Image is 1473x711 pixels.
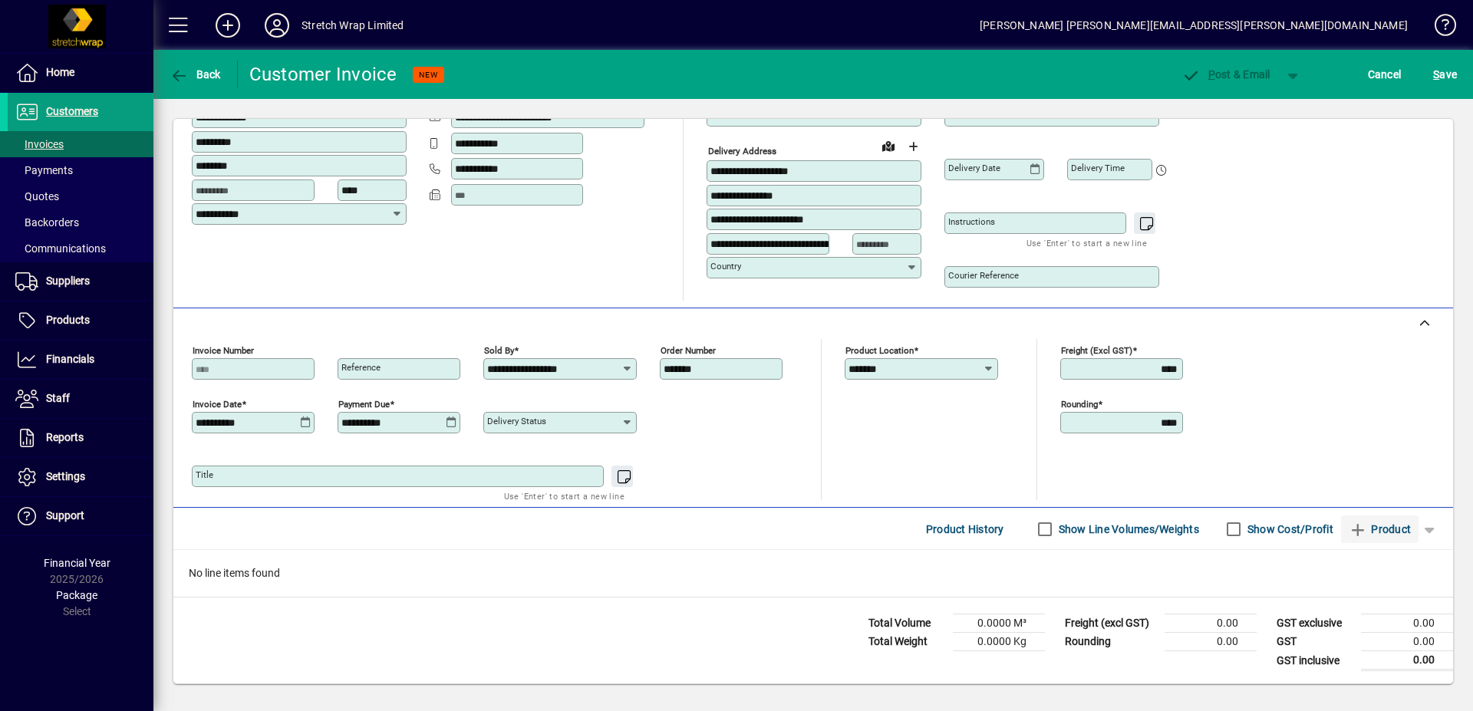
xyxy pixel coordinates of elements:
[901,134,925,159] button: Choose address
[193,345,254,356] mat-label: Invoice number
[15,242,106,255] span: Communications
[980,13,1408,38] div: [PERSON_NAME] [PERSON_NAME][EMAIL_ADDRESS][PERSON_NAME][DOMAIN_NAME]
[953,633,1045,651] td: 0.0000 Kg
[661,345,716,356] mat-label: Order number
[487,416,546,426] mat-label: Delivery status
[46,275,90,287] span: Suppliers
[302,13,404,38] div: Stretch Wrap Limited
[8,419,153,457] a: Reports
[1244,522,1333,537] label: Show Cost/Profit
[46,431,84,443] span: Reports
[8,301,153,340] a: Products
[1361,651,1453,670] td: 0.00
[1433,62,1457,87] span: ave
[15,164,73,176] span: Payments
[15,216,79,229] span: Backorders
[948,270,1019,281] mat-label: Courier Reference
[173,550,1453,597] div: No line items found
[46,509,84,522] span: Support
[341,362,381,373] mat-label: Reference
[1429,61,1461,88] button: Save
[926,517,1004,541] span: Product History
[1269,614,1361,633] td: GST exclusive
[1361,614,1453,633] td: 0.00
[845,345,914,356] mat-label: Product location
[153,61,238,88] app-page-header-button: Back
[196,469,213,480] mat-label: Title
[56,589,97,601] span: Package
[8,262,153,301] a: Suppliers
[1181,68,1270,81] span: ost & Email
[948,163,1000,173] mat-label: Delivery date
[1341,515,1419,543] button: Product
[920,515,1010,543] button: Product History
[504,487,624,505] mat-hint: Use 'Enter' to start a new line
[166,61,225,88] button: Back
[484,345,514,356] mat-label: Sold by
[1057,633,1165,651] td: Rounding
[338,399,390,410] mat-label: Payment due
[1061,345,1132,356] mat-label: Freight (excl GST)
[8,341,153,379] a: Financials
[249,62,397,87] div: Customer Invoice
[876,133,901,158] a: View on map
[8,54,153,92] a: Home
[203,12,252,39] button: Add
[46,353,94,365] span: Financials
[46,66,74,78] span: Home
[1269,651,1361,670] td: GST inclusive
[46,470,85,482] span: Settings
[1057,614,1165,633] td: Freight (excl GST)
[170,68,221,81] span: Back
[419,70,438,80] span: NEW
[15,190,59,202] span: Quotes
[1208,68,1215,81] span: P
[1368,62,1402,87] span: Cancel
[1433,68,1439,81] span: S
[15,138,64,150] span: Invoices
[252,12,302,39] button: Profile
[1364,61,1405,88] button: Cancel
[8,497,153,535] a: Support
[1061,399,1098,410] mat-label: Rounding
[8,458,153,496] a: Settings
[1174,61,1278,88] button: Post & Email
[710,261,741,272] mat-label: Country
[1423,3,1454,53] a: Knowledge Base
[1071,163,1125,173] mat-label: Delivery time
[46,314,90,326] span: Products
[948,216,995,227] mat-label: Instructions
[8,235,153,262] a: Communications
[1165,614,1257,633] td: 0.00
[8,183,153,209] a: Quotes
[861,633,953,651] td: Total Weight
[8,157,153,183] a: Payments
[8,209,153,235] a: Backorders
[1026,234,1147,252] mat-hint: Use 'Enter' to start a new line
[1361,633,1453,651] td: 0.00
[1056,522,1199,537] label: Show Line Volumes/Weights
[861,614,953,633] td: Total Volume
[8,380,153,418] a: Staff
[1269,633,1361,651] td: GST
[46,392,70,404] span: Staff
[953,614,1045,633] td: 0.0000 M³
[193,399,242,410] mat-label: Invoice date
[1165,633,1257,651] td: 0.00
[46,105,98,117] span: Customers
[8,131,153,157] a: Invoices
[44,557,110,569] span: Financial Year
[1349,517,1411,541] span: Product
